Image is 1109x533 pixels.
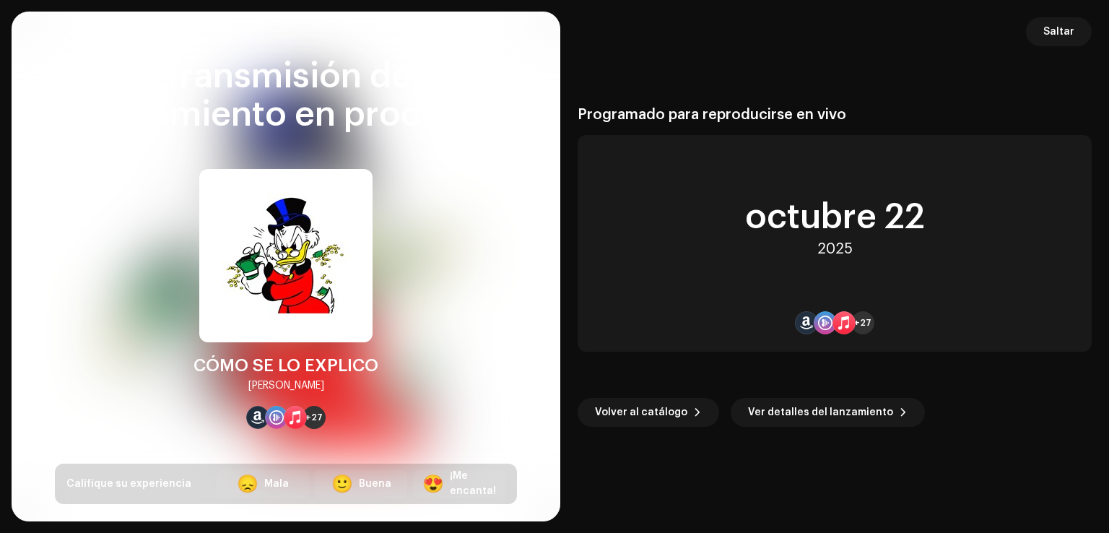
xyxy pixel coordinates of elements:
span: Saltar [1043,17,1074,46]
span: +27 [854,317,871,329]
div: ¡Transmisión del lanzamiento en proceso! [55,58,517,134]
span: Ver detalles del lanzamiento [748,398,893,427]
div: 2025 [817,240,853,258]
div: 😞 [237,475,258,493]
div: [PERSON_NAME] [248,377,324,394]
div: CÓMO SE LO EXPLICO [193,354,378,377]
span: +27 [305,412,323,423]
img: 64108f38-a0f1-4718-9349-38b10ef98d40 [199,169,373,342]
button: Ver detalles del lanzamiento [731,398,925,427]
div: 😍 [422,475,444,493]
span: Volver al catálogo [595,398,687,427]
div: Buena [359,477,391,492]
div: Programado para reproducirse en vivo [578,106,1092,123]
button: Volver al catálogo [578,398,719,427]
div: octubre 22 [745,200,925,235]
div: ¡Me encanta! [450,469,496,499]
span: Califique su experiencia [66,479,191,489]
div: 🙂 [331,475,353,493]
div: Mala [264,477,289,492]
button: Saltar [1026,17,1092,46]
